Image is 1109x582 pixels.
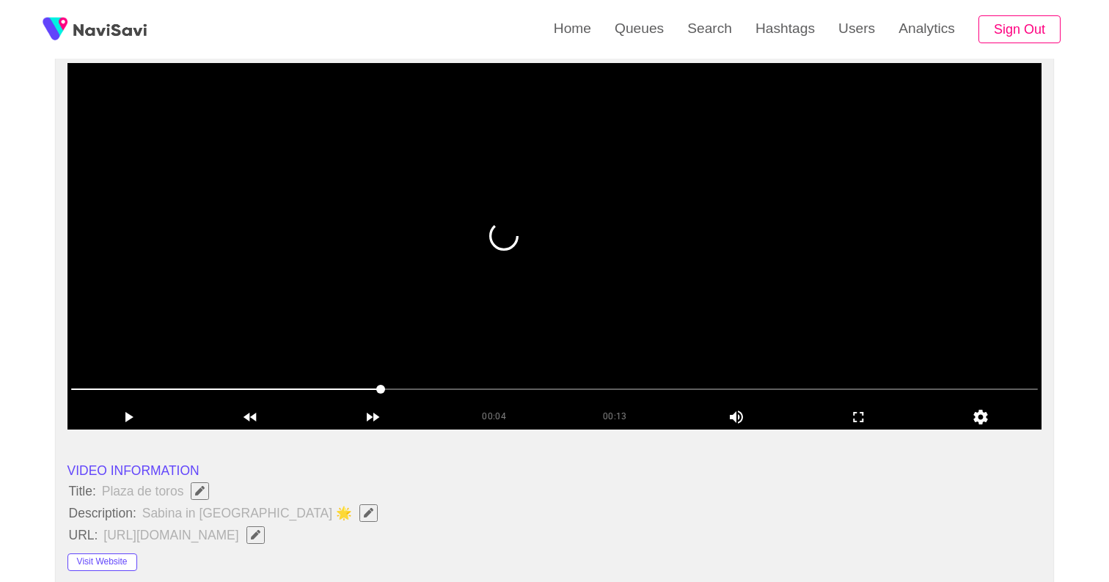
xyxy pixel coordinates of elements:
[603,411,627,421] span: 00:13
[100,481,219,501] span: Plaza de toros
[67,528,100,542] span: URL:
[67,404,190,430] div: add
[249,530,262,539] span: Edit Field
[67,484,98,498] span: Title:
[246,526,265,544] button: Edit Field
[67,553,137,571] button: Visit Website
[191,482,209,500] button: Edit Field
[797,404,920,430] div: add
[482,411,506,421] span: 00:04
[102,525,273,545] span: [URL][DOMAIN_NAME]
[359,504,378,522] button: Edit Field
[67,553,137,567] a: Visit Website
[141,503,387,523] span: Sabina in [GEOGRAPHIC_DATA] 🌟
[37,11,73,48] img: fireSpot
[67,506,138,520] span: Description:
[73,22,147,37] img: fireSpot
[920,404,1042,430] div: add
[67,462,1042,479] li: VIDEO INFORMATION
[312,404,434,430] div: add
[978,15,1061,44] button: Sign Out
[362,508,375,517] span: Edit Field
[194,486,206,496] span: Edit Field
[676,404,798,427] div: add
[189,404,312,430] div: add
